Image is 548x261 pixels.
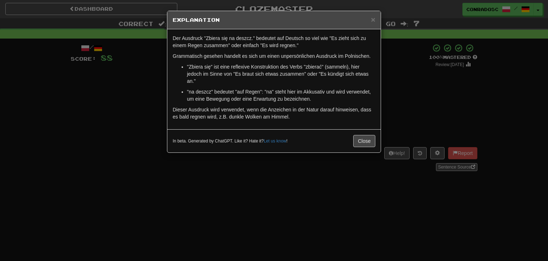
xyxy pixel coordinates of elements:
p: Dieser Ausdruck wird verwendet, wenn die Anzeichen in der Natur darauf hinweisen, dass es bald re... [173,106,375,120]
p: Der Ausdruck "Zbiera się na deszcz." bedeutet auf Deutsch so viel wie "Es zieht sich zu einem Reg... [173,35,375,49]
p: "Zbiera się" ist eine reflexive Konstruktion des Verbs "zbierać" (sammeln), hier jedoch im Sinne ... [187,63,375,85]
p: "na deszcz" bedeutet "auf Regen": "na" steht hier im Akkusativ und wird verwendet, um eine Bewegu... [187,88,375,102]
a: Let us know [264,139,286,144]
button: Close [353,135,375,147]
span: × [371,15,375,24]
small: In beta. Generated by ChatGPT. Like it? Hate it? ! [173,138,288,144]
button: Close [371,16,375,23]
p: Grammatisch gesehen handelt es sich um einen unpersönlichen Ausdruck im Polnischen. [173,52,375,60]
h5: Explanation [173,16,375,24]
